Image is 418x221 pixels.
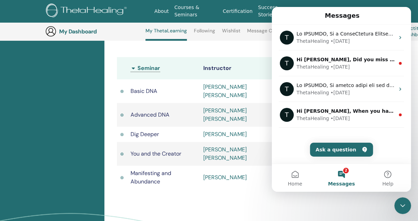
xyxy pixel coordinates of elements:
[203,174,247,181] a: [PERSON_NAME]
[45,26,56,37] img: generic-user-icon.jpg
[120,132,124,137] img: Active Certificate
[394,197,411,214] iframe: Intercom live chat
[120,175,124,180] img: Active Certificate
[120,152,124,156] img: Active Certificate
[203,107,247,123] a: [PERSON_NAME] [PERSON_NAME]
[324,5,343,18] a: Store
[131,150,181,157] span: You and the Creator
[255,1,294,21] a: Success Stories
[194,28,215,39] a: Following
[200,57,273,79] th: Instructor
[294,5,324,18] a: Resources
[172,1,220,21] a: Courses & Seminars
[131,131,159,138] span: Dig Deeper
[145,28,187,41] a: My ThetaLearning
[247,28,284,39] a: Message Center
[203,131,247,138] a: [PERSON_NAME]
[222,28,240,39] a: Wishlist
[152,5,172,18] a: About
[131,169,171,185] span: Manifesting and Abundance
[131,111,169,118] span: Advanced DNA
[120,89,124,94] img: Active Certificate
[59,28,129,35] h3: My Dashboard
[220,5,255,18] a: Certification
[272,7,411,192] iframe: Intercom live chat
[131,87,157,95] span: Basic DNA
[203,146,247,161] a: [PERSON_NAME] [PERSON_NAME]
[46,3,129,19] img: logo.png
[120,113,124,117] img: Active Certificate
[203,83,247,99] a: [PERSON_NAME] [PERSON_NAME]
